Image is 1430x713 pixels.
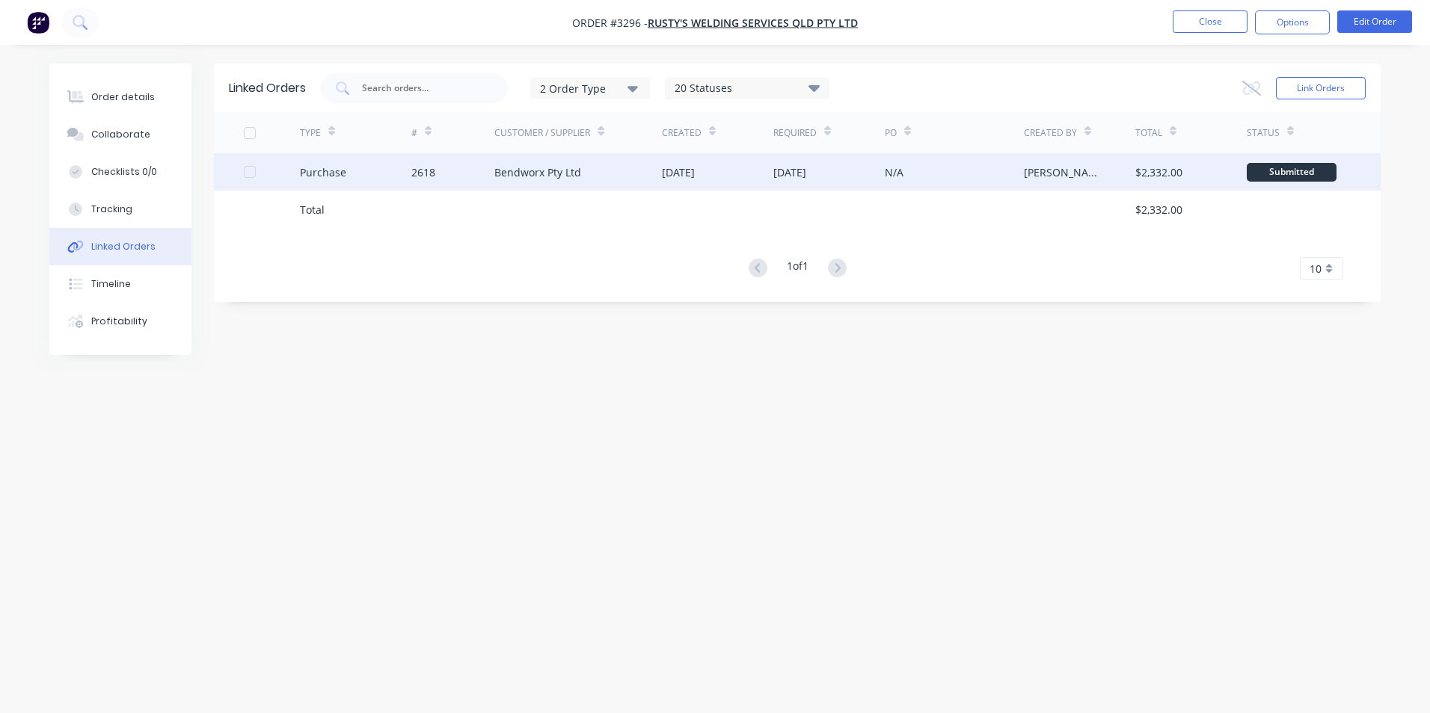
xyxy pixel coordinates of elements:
[1337,10,1412,33] button: Edit Order
[49,303,191,340] button: Profitability
[411,126,417,140] div: #
[885,126,897,140] div: PO
[1247,163,1337,182] div: Submitted
[540,80,640,96] div: 2 Order Type
[49,116,191,153] button: Collaborate
[49,228,191,265] button: Linked Orders
[648,16,858,30] a: Rusty's Welding Services QLD Pty Ltd
[1024,126,1077,140] div: Created By
[49,265,191,303] button: Timeline
[1135,126,1162,140] div: Total
[91,240,156,253] div: Linked Orders
[49,153,191,191] button: Checklists 0/0
[1247,126,1280,140] div: Status
[300,202,325,217] div: Total
[360,81,485,96] input: Search orders...
[662,126,702,140] div: Created
[1173,10,1248,33] button: Close
[27,11,49,34] img: Factory
[91,277,131,291] div: Timeline
[662,164,695,180] div: [DATE]
[300,126,321,140] div: TYPE
[572,16,648,30] span: Order #3296 -
[91,315,147,328] div: Profitability
[787,258,808,280] div: 1 of 1
[91,203,132,216] div: Tracking
[494,126,590,140] div: Customer / Supplier
[885,164,903,180] div: N/A
[494,164,581,180] div: Bendworx Pty Ltd
[530,77,650,99] button: 2 Order Type
[411,164,435,180] div: 2618
[49,78,191,116] button: Order details
[1024,164,1105,180] div: [PERSON_NAME]
[666,80,829,96] div: 20 Statuses
[773,164,806,180] div: [DATE]
[49,191,191,228] button: Tracking
[1135,202,1182,217] div: $2,332.00
[91,165,157,179] div: Checklists 0/0
[300,164,346,180] div: Purchase
[773,126,817,140] div: Required
[91,128,150,141] div: Collaborate
[1135,164,1182,180] div: $2,332.00
[91,90,155,104] div: Order details
[1310,261,1322,277] span: 10
[1276,77,1366,99] button: Link Orders
[229,79,306,97] div: Linked Orders
[1255,10,1330,34] button: Options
